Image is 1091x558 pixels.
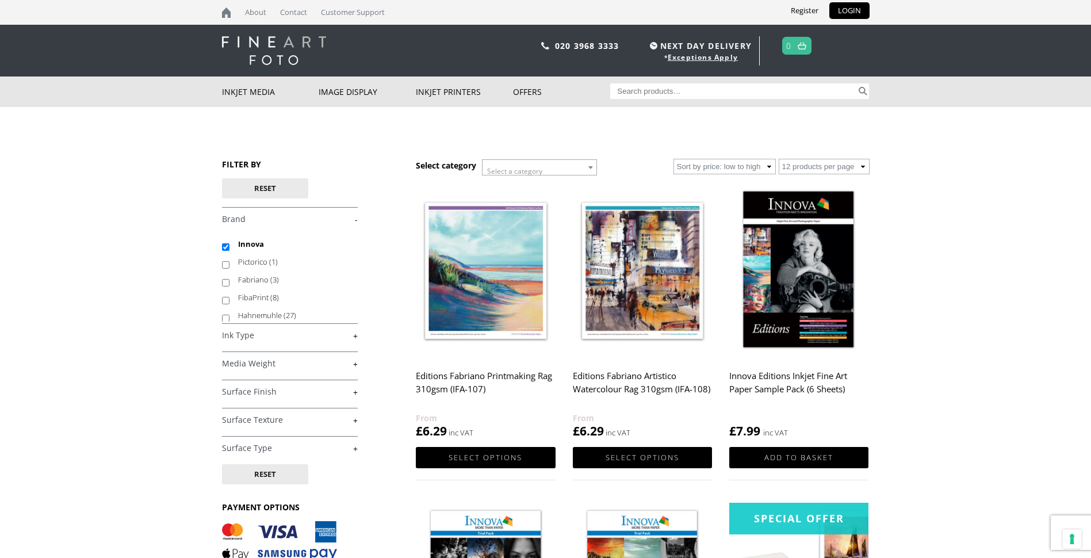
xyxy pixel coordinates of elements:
h4: Surface Texture [222,408,358,431]
strong: inc VAT [763,426,788,439]
input: Search products… [610,83,856,99]
label: Hahnemuhle [238,307,347,324]
label: Innova [238,235,347,253]
h2: Innova Editions Inkjet Fine Art Paper Sample Pack (6 Sheets) [729,365,868,411]
a: Offers [513,77,610,107]
h4: Ink Type [222,323,358,346]
a: Innova Editions Inkjet Fine Art Paper Sample Pack (6 Sheets) £7.99 inc VAT [729,184,868,439]
h3: FILTER BY [222,159,358,170]
label: Pictorico [238,253,347,271]
a: Select options for “Editions Fabriano Printmaking Rag 310gsm (IFA-107)” [416,447,555,468]
select: Shop order [673,159,776,174]
a: Add to basket: “Innova Editions Inkjet Fine Art Paper Sample Pack (6 Sheets)” [729,447,868,468]
h2: Editions Fabriano Printmaking Rag 310gsm (IFA-107) [416,365,555,411]
h3: Select category [416,160,476,171]
span: (8) [270,292,279,303]
a: + [222,415,358,426]
a: + [222,330,358,341]
a: + [222,387,358,398]
div: Special Offer [729,503,868,534]
a: + [222,443,358,454]
a: LOGIN [829,2,870,19]
bdi: 6.29 [573,423,604,439]
h4: Media Weight [222,351,358,374]
a: Exceptions Apply [668,52,738,62]
bdi: 7.99 [729,423,760,439]
span: £ [729,423,736,439]
span: (1) [269,257,278,267]
a: - [222,214,358,225]
span: £ [416,423,423,439]
img: basket.svg [798,42,806,49]
h4: Surface Type [222,436,358,459]
bdi: 6.29 [416,423,447,439]
img: logo-white.svg [222,36,326,65]
label: Fabriano [238,271,347,289]
a: 020 3968 3333 [555,40,619,51]
img: Editions Fabriano Printmaking Rag 310gsm (IFA-107) [416,184,555,358]
a: Inkjet Media [222,77,319,107]
img: time.svg [650,42,657,49]
img: Innova Editions Inkjet Fine Art Paper Sample Pack (6 Sheets) [729,184,868,358]
h4: Surface Finish [222,380,358,403]
h3: PAYMENT OPTIONS [222,502,358,513]
a: Register [782,2,827,19]
a: Editions Fabriano Printmaking Rag 310gsm (IFA-107) £6.29 [416,184,555,439]
button: Your consent preferences for tracking technologies [1062,529,1082,549]
span: £ [573,423,580,439]
img: phone.svg [541,42,549,49]
img: Editions Fabriano Artistico Watercolour Rag 310gsm (IFA-108) [573,184,712,358]
span: NEXT DAY DELIVERY [647,39,752,52]
button: Reset [222,464,308,484]
span: (27) [284,310,296,320]
a: + [222,358,358,369]
a: Image Display [319,77,416,107]
span: (3) [270,274,279,285]
a: 0 [786,37,791,54]
a: Editions Fabriano Artistico Watercolour Rag 310gsm (IFA-108) £6.29 [573,184,712,439]
button: Reset [222,178,308,198]
h4: Brand [222,207,358,230]
label: FibaPrint [238,289,347,307]
span: Select a category [487,166,542,176]
a: Select options for “Editions Fabriano Artistico Watercolour Rag 310gsm (IFA-108)” [573,447,712,468]
button: Search [856,83,870,99]
a: Inkjet Printers [416,77,513,107]
h2: Editions Fabriano Artistico Watercolour Rag 310gsm (IFA-108) [573,365,712,411]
